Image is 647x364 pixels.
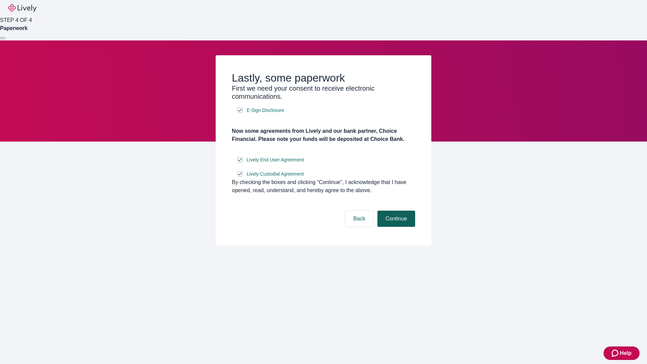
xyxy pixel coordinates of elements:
h4: Now some agreements from Lively and our bank partner, Choice Financial. Please note your funds wi... [232,127,415,143]
button: Back [345,211,373,227]
span: Lively Custodial Agreement [247,171,304,178]
img: Lively [8,4,36,12]
svg: Zendesk support icon [612,349,620,357]
button: Zendesk support iconHelp [604,346,640,360]
span: E-Sign Disclosure [247,107,284,114]
a: e-sign disclosure document [245,170,305,178]
h2: Lastly, some paperwork [232,71,415,84]
a: e-sign disclosure document [245,156,305,164]
h3: First we need your consent to receive electronic communications. [232,84,415,100]
span: Lively End User Agreement [247,156,304,163]
a: e-sign disclosure document [245,106,285,115]
span: Help [620,349,631,357]
button: Continue [377,211,415,227]
div: By checking the boxes and clicking “Continue", I acknowledge that I have opened, read, understand... [232,178,415,194]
